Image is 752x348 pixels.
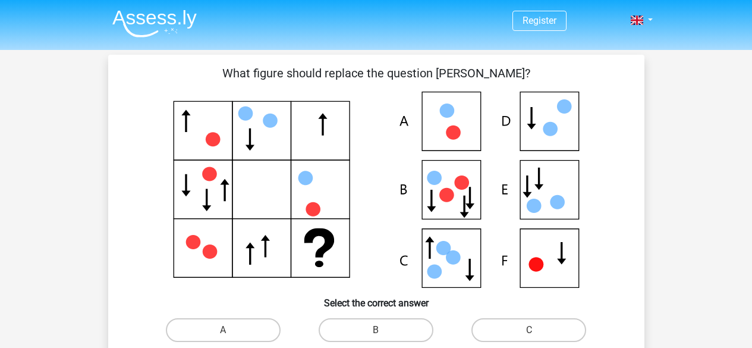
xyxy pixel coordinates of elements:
label: C [471,318,586,342]
label: B [319,318,433,342]
h6: Select the correct answer [127,288,625,309]
p: What figure should replace the question [PERSON_NAME]? [127,64,625,82]
a: Register [523,15,556,26]
label: A [166,318,281,342]
img: Assessly [112,10,197,37]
